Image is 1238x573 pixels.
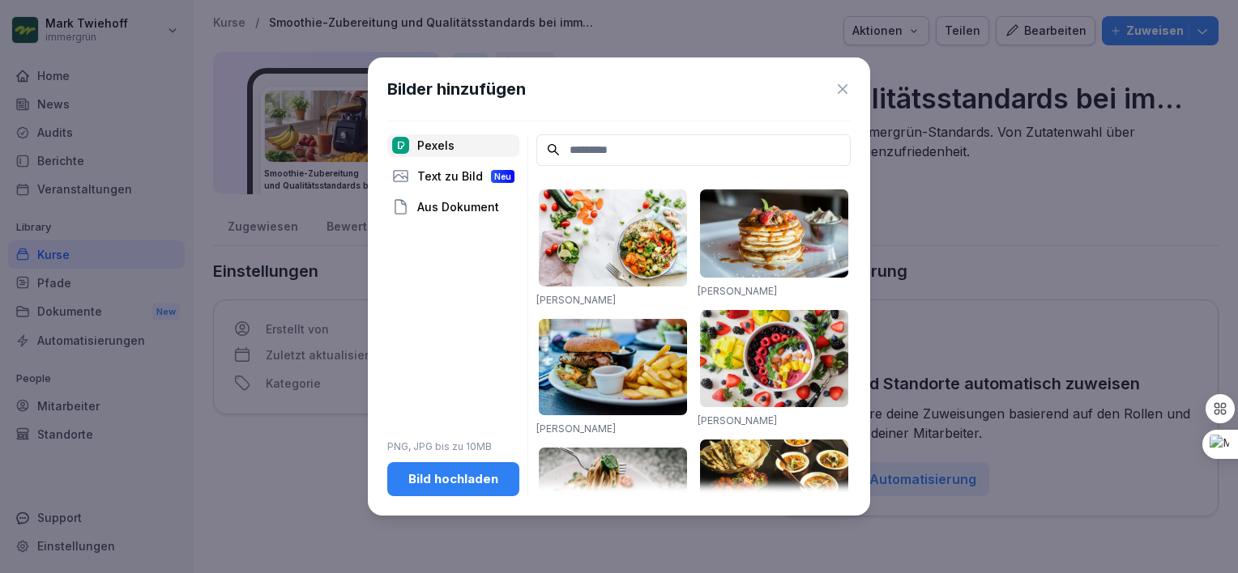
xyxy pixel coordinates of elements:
[700,189,848,278] img: pexels-photo-376464.jpeg
[387,196,519,219] div: Aus Dokument
[387,439,519,454] p: PNG, JPG bis zu 10MB
[539,448,687,545] img: pexels-photo-1279330.jpeg
[539,319,687,416] img: pexels-photo-70497.jpeg
[700,439,848,520] img: pexels-photo-958545.jpeg
[387,165,519,188] div: Text zu Bild
[536,422,616,435] a: [PERSON_NAME]
[387,134,519,157] div: Pexels
[392,137,409,154] img: pexels.png
[536,294,616,306] a: [PERSON_NAME]
[387,77,526,101] h1: Bilder hinzufügen
[539,189,687,286] img: pexels-photo-1640777.jpeg
[698,414,777,427] a: [PERSON_NAME]
[698,285,777,297] a: [PERSON_NAME]
[387,462,519,496] button: Bild hochladen
[491,170,514,183] div: Neu
[700,310,848,407] img: pexels-photo-1099680.jpeg
[400,470,506,488] div: Bild hochladen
